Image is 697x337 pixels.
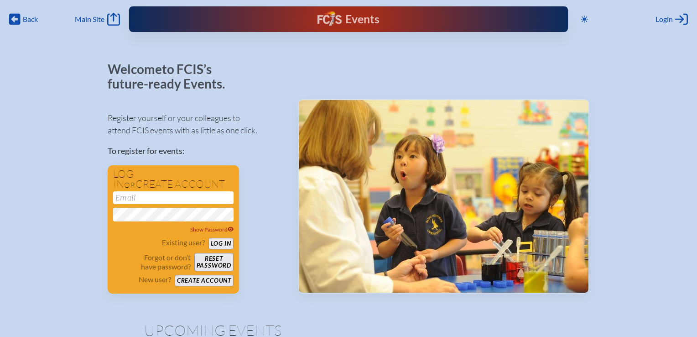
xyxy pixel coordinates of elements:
button: Log in [208,238,234,249]
p: To register for events: [108,145,283,157]
p: Forgot or don’t have password? [113,253,191,271]
div: FCIS Events — Future ready [253,11,443,27]
button: Create account [175,275,234,286]
p: Register yourself or your colleagues to attend FCIS events with as little as one click. [108,112,283,137]
span: or [124,180,135,190]
p: Existing user? [162,238,205,247]
p: Welcome to FCIS’s future-ready Events. [108,62,235,91]
a: Main Site [75,13,120,26]
span: Back [23,15,38,24]
span: Login [655,15,673,24]
span: Main Site [75,15,104,24]
p: New user? [139,275,171,284]
span: Show Password [190,226,234,233]
img: Events [299,100,588,293]
input: Email [113,191,234,204]
button: Resetpassword [194,253,234,271]
h1: Log in create account [113,169,234,190]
